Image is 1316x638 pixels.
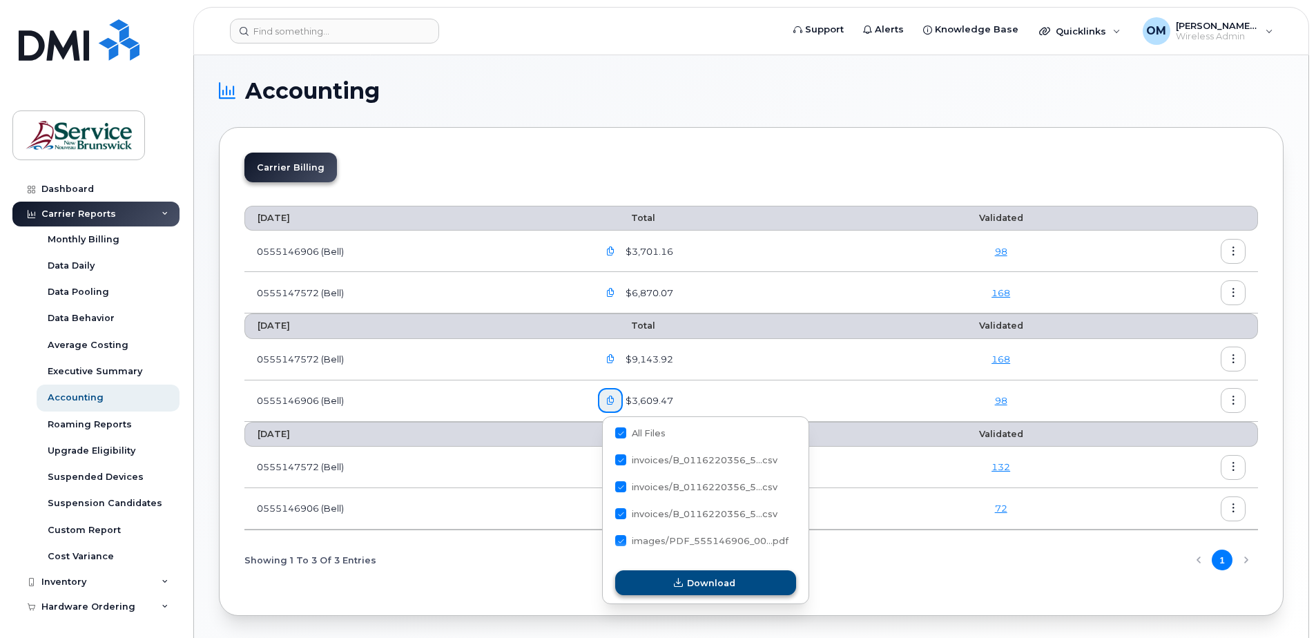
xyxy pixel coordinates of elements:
span: invoices/B_0116220356_555146906_20072025_DTL.csv [615,511,777,521]
td: 0555146906 (Bell) [244,231,586,272]
a: PDF_555146906_005_0000000000.pdf [598,496,624,521]
td: 0555147572 (Bell) [244,447,586,488]
td: 0555146906 (Bell) [244,488,586,530]
span: images/PDF_555146906_00...pdf [632,536,788,546]
a: 168 [991,287,1010,298]
td: 0555146906 (Bell) [244,380,586,422]
a: 72 [995,503,1007,514]
span: invoices/B_0116220356_555146906_20072025_ACC.csv [615,457,777,467]
span: invoices/B_0116220356_5...csv [632,482,777,492]
span: invoices/B_0116220356_5...csv [632,455,777,465]
th: [DATE] [244,313,586,338]
span: invoices/B_0116220356_5...csv [632,509,777,519]
span: invoices/B_0116220356_555146906_20072025_MOB.csv [615,484,777,494]
a: 98 [995,395,1007,406]
th: [DATE] [244,206,586,231]
span: $3,609.47 [623,394,673,407]
td: 0555147572 (Bell) [244,339,586,380]
span: $9,143.92 [623,353,673,366]
th: Validated [896,313,1106,338]
th: Validated [896,206,1106,231]
a: PDF_555147572_005_0000000000.pdf [598,455,624,479]
span: images/PDF_555146906_006_0000000000.pdf [615,538,788,548]
span: Total [598,320,655,331]
button: Download [615,570,796,595]
a: 132 [991,461,1010,472]
button: Page 1 [1212,550,1232,570]
a: 98 [995,246,1007,257]
span: Total [598,213,655,223]
span: $6,870.07 [623,287,673,300]
span: Total [598,429,655,439]
span: All Files [632,428,666,438]
span: Accounting [245,81,380,101]
span: Download [687,577,735,590]
th: [DATE] [244,422,586,447]
td: 0555147572 (Bell) [244,272,586,313]
a: 168 [991,354,1010,365]
th: Validated [896,422,1106,447]
span: $3,701.16 [623,245,673,258]
span: Showing 1 To 3 Of 3 Entries [244,550,376,570]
